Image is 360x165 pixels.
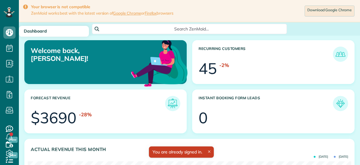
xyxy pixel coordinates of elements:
p: Welcome back, [PERSON_NAME]! [31,47,136,63]
img: icon_forecast_revenue-8c13a41c7ed35a8dcfafea3cbb826a0462acb37728057bba2d056411b612bbbe.png [167,97,179,110]
div: 45 [199,61,217,76]
h3: Instant Booking Form Leads [199,96,333,111]
span: [DATE] [314,155,328,158]
div: -2% [219,62,229,69]
a: Firefox [145,11,157,16]
h3: Forecast Revenue [31,96,165,111]
img: icon_form_leads-04211a6a04a5b2264e4ee56bc0799ec3eb69b7e499cbb523a139df1d13a81ae0.png [334,97,347,110]
h3: Actual Revenue this month [31,147,348,152]
img: dashboard_welcome-42a62b7d889689a78055ac9021e634bf52bae3f8056760290aed330b23ab8690.png [130,33,189,92]
a: Google Chrome [113,11,141,16]
div: -28% [79,111,92,118]
span: Dashboard [24,28,47,34]
img: icon_recurring_customers-cf858462ba22bcd05b5a5880d41d6543d210077de5bb9ebc9590e49fd87d84ed.png [334,48,347,60]
span: [DATE] [334,155,348,158]
h3: Recurring Customers [199,47,333,62]
div: You are already signed in. [149,146,214,158]
a: Download Google Chrome [305,5,355,16]
div: $3690 [31,110,76,125]
span: ZenMaid works best with the latest version of or browsers [31,11,173,16]
div: 0 [199,110,208,125]
strong: Your browser is not compatible [31,4,173,9]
